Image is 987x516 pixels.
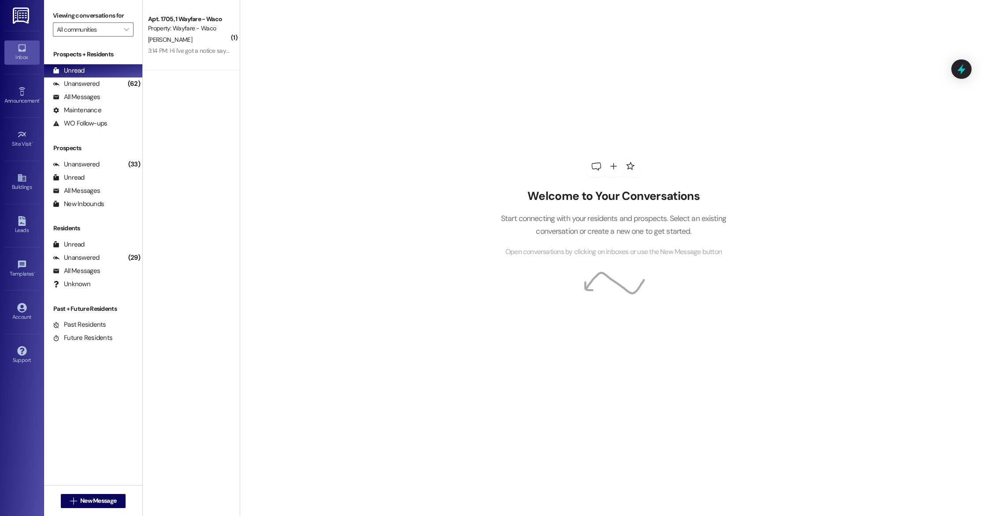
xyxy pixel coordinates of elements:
div: Unknown [53,280,90,289]
span: [PERSON_NAME] [148,36,192,44]
div: Unanswered [53,160,100,169]
span: • [34,269,35,276]
span: Open conversations by clicking on inboxes or use the New Message button [505,247,722,258]
span: • [39,96,41,103]
div: Residents [44,224,142,233]
div: All Messages [53,186,100,195]
div: Future Residents [53,333,112,343]
div: 3:14 PM: Hi I've got a notice saying I didn't pay my rent but it's on autopay so after i got the ... [148,47,667,55]
div: Prospects + Residents [44,50,142,59]
div: (33) [126,158,142,171]
img: ResiDesk Logo [13,7,31,24]
div: (29) [126,251,142,265]
h2: Welcome to Your Conversations [487,189,739,203]
div: Apt. 1705, 1 Wayfare - Waco [148,15,230,24]
a: Site Visit • [4,127,40,151]
span: • [32,140,33,146]
div: Prospects [44,144,142,153]
div: Unread [53,173,85,182]
a: Templates • [4,257,40,281]
input: All communities [57,22,119,37]
div: All Messages [53,266,100,276]
label: Viewing conversations for [53,9,134,22]
div: (62) [126,77,142,91]
div: Past + Future Residents [44,304,142,313]
a: Inbox [4,41,40,64]
a: Leads [4,214,40,237]
span: New Message [80,496,116,505]
div: Unanswered [53,79,100,88]
i:  [70,498,77,505]
i:  [124,26,129,33]
div: WO Follow-ups [53,119,107,128]
div: Unread [53,66,85,75]
div: Property: Wayfare - Waco [148,24,230,33]
a: Support [4,343,40,367]
div: All Messages [53,92,100,102]
p: Start connecting with your residents and prospects. Select an existing conversation or create a n... [487,212,739,237]
div: Unread [53,240,85,249]
div: Past Residents [53,320,106,329]
div: Unanswered [53,253,100,262]
button: New Message [61,494,126,508]
a: Account [4,300,40,324]
a: Buildings [4,170,40,194]
div: Maintenance [53,106,101,115]
div: New Inbounds [53,199,104,209]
